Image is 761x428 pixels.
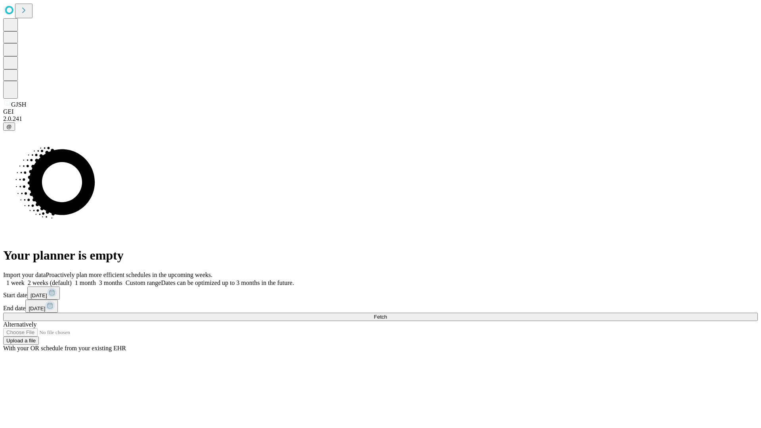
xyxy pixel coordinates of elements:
div: 2.0.241 [3,115,758,122]
span: Import your data [3,271,46,278]
span: 1 week [6,279,25,286]
span: With your OR schedule from your existing EHR [3,345,126,352]
button: [DATE] [27,287,60,300]
span: GJSH [11,101,26,108]
span: Alternatively [3,321,36,328]
span: 1 month [75,279,96,286]
h1: Your planner is empty [3,248,758,263]
span: [DATE] [29,306,45,311]
span: 2 weeks (default) [28,279,72,286]
div: GEI [3,108,758,115]
button: Fetch [3,313,758,321]
button: [DATE] [25,300,58,313]
div: End date [3,300,758,313]
span: Custom range [126,279,161,286]
span: [DATE] [31,292,47,298]
div: Start date [3,287,758,300]
button: Upload a file [3,336,39,345]
span: Dates can be optimized up to 3 months in the future. [161,279,294,286]
span: Proactively plan more efficient schedules in the upcoming weeks. [46,271,212,278]
span: @ [6,124,12,130]
button: @ [3,122,15,131]
span: 3 months [99,279,122,286]
span: Fetch [374,314,387,320]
